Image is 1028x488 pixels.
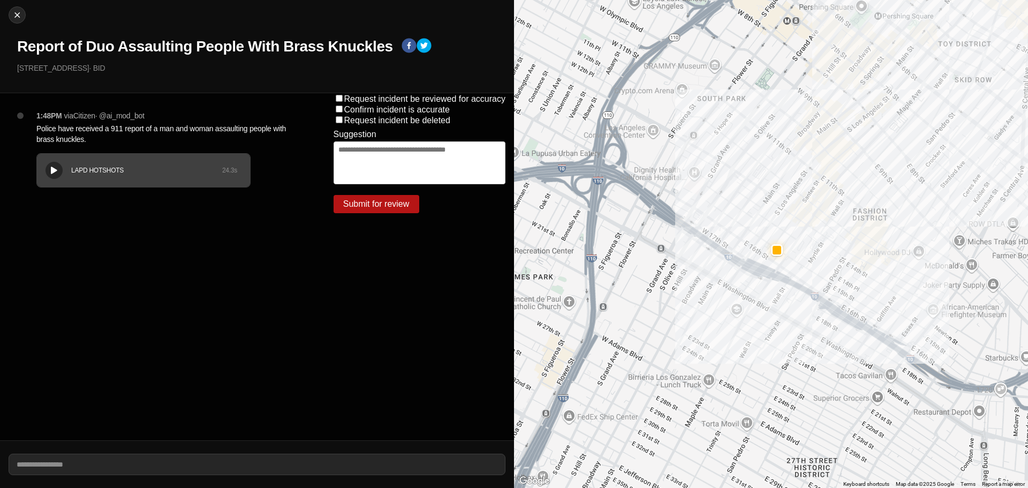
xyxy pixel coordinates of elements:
button: Keyboard shortcuts [843,481,889,488]
h1: Report of Duo Assaulting People With Brass Knuckles [17,37,393,56]
p: via Citizen · @ ai_mod_bot [64,110,145,121]
span: Map data ©2025 Google [896,481,954,487]
button: facebook [402,38,417,55]
button: cancel [9,6,26,24]
button: Submit for review [334,195,419,213]
label: Suggestion [334,130,376,139]
p: [STREET_ADDRESS] · BID [17,63,505,73]
div: 24.3 s [222,166,237,175]
a: Report a map error [982,481,1025,487]
label: Request incident be reviewed for accuracy [344,94,506,103]
img: Google [517,474,552,488]
p: 1:48PM [36,110,62,121]
a: Open this area in Google Maps (opens a new window) [517,474,552,488]
button: twitter [417,38,432,55]
a: Terms (opens in new tab) [961,481,976,487]
label: Confirm incident is accurate [344,105,450,114]
label: Request incident be deleted [344,116,450,125]
div: LAPD HOTSHOTS [71,166,222,175]
p: Police have received a 911 report of a man and woman assaulting people with brass knuckles. [36,123,291,145]
img: cancel [12,10,22,20]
